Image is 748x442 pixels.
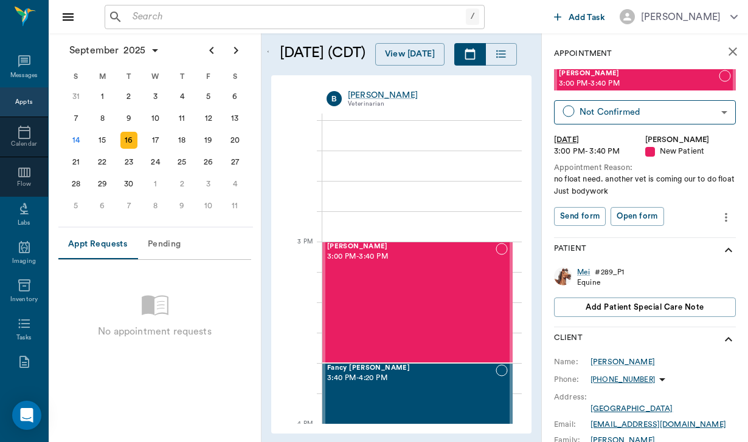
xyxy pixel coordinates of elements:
input: Search [128,8,466,25]
div: Thursday, September 18, 2025 [173,132,190,149]
div: Monday, September 22, 2025 [94,154,111,171]
div: Saturday, September 6, 2025 [226,88,243,105]
div: Name: [554,356,590,367]
p: No appointment requests [98,324,211,339]
div: Tuesday, September 23, 2025 [120,154,137,171]
div: [PERSON_NAME] [590,356,655,367]
img: Profile Image [554,267,572,285]
div: Wednesday, October 8, 2025 [147,197,164,214]
div: Inventory [10,295,38,304]
div: Appointment request tabs [58,230,251,259]
div: Wednesday, September 24, 2025 [147,154,164,171]
div: Email: [554,419,590,430]
div: Appointment Reason: [554,162,736,174]
span: [PERSON_NAME] [559,70,719,78]
div: Address: [554,392,590,403]
div: Equine [577,277,624,288]
div: no float need. another vet is coming our to do float Just bodywork [554,174,736,197]
div: [PERSON_NAME] [645,134,736,146]
button: Send form [554,207,606,226]
div: [PERSON_NAME] [641,10,721,24]
div: Wednesday, September 17, 2025 [147,132,164,149]
div: / [466,8,479,25]
div: Friday, September 26, 2025 [200,154,217,171]
svg: show more [721,243,736,257]
div: Tuesday, September 16, 2025 [120,132,137,149]
button: Pending [137,230,192,259]
p: Appointment [554,48,612,59]
div: Sunday, September 28, 2025 [68,175,85,192]
div: Veterinarian [348,99,508,109]
button: Close drawer [56,5,80,29]
div: S [63,67,89,86]
div: Thursday, October 9, 2025 [173,197,190,214]
p: [PHONE_NUMBER] [590,375,655,385]
div: Wednesday, September 10, 2025 [147,110,164,127]
div: S [221,67,248,86]
div: M [89,67,116,86]
div: Wednesday, October 1, 2025 [147,175,164,192]
button: Appt Requests [58,230,137,259]
div: Imaging [12,257,36,266]
div: Thursday, September 4, 2025 [173,88,190,105]
div: Tuesday, October 7, 2025 [120,197,137,214]
div: Monday, September 8, 2025 [94,110,111,127]
span: September [67,42,121,59]
a: [GEOGRAPHIC_DATA] [590,405,673,412]
p: Patient [554,243,586,257]
div: 3 PM [281,236,313,266]
div: Labs [18,219,30,228]
span: 3:00 PM - 3:40 PM [559,78,719,90]
div: Saturday, October 4, 2025 [226,175,243,192]
div: Sunday, August 31, 2025 [68,88,85,105]
h5: [DATE] (CDT) [280,43,365,63]
span: 3:40 PM - 4:20 PM [327,372,496,384]
div: W [142,67,169,86]
a: [EMAIL_ADDRESS][DOMAIN_NAME] [590,421,726,428]
button: [PERSON_NAME] [610,5,747,28]
div: Friday, September 19, 2025 [200,132,217,149]
div: Sunday, September 7, 2025 [68,110,85,127]
span: 3:00 PM - 3:40 PM [327,251,496,263]
div: Sunday, October 5, 2025 [68,197,85,214]
span: Add patient Special Care Note [586,301,704,314]
div: F [195,67,222,86]
div: Sunday, September 21, 2025 [68,154,85,171]
span: 2025 [121,42,148,59]
div: Friday, September 12, 2025 [200,110,217,127]
div: T [168,67,195,86]
div: Tuesday, September 2, 2025 [120,88,137,105]
button: Add Task [549,5,610,28]
div: Thursday, September 25, 2025 [173,154,190,171]
div: Saturday, October 11, 2025 [226,197,243,214]
div: NOT_CONFIRMED, 3:00 PM - 3:40 PM [322,242,513,363]
button: Open calendar [266,29,270,75]
div: B [327,91,342,106]
div: Tasks [16,333,32,342]
a: [PERSON_NAME] [348,89,508,101]
div: Monday, September 29, 2025 [94,175,111,192]
div: Thursday, October 2, 2025 [173,175,190,192]
a: Mei [577,267,590,277]
div: # 289_P1 [595,267,624,277]
div: Saturday, September 20, 2025 [226,132,243,149]
div: Monday, September 15, 2025 [94,132,111,149]
button: close [721,39,745,64]
button: Add patient Special Care Note [554,297,736,317]
div: Today, Sunday, September 14, 2025 [68,132,85,149]
div: [DATE] [554,134,645,146]
div: Messages [10,71,38,80]
button: Next page [224,38,248,63]
svg: show more [721,332,736,347]
button: September2025 [63,38,166,63]
p: Client [554,332,583,347]
div: Monday, October 6, 2025 [94,197,111,214]
div: Friday, October 10, 2025 [200,197,217,214]
div: 3:00 PM - 3:40 PM [554,146,645,157]
div: Appts [15,98,32,107]
div: Friday, September 5, 2025 [200,88,217,105]
div: Tuesday, September 9, 2025 [120,110,137,127]
button: Open form [611,207,663,226]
